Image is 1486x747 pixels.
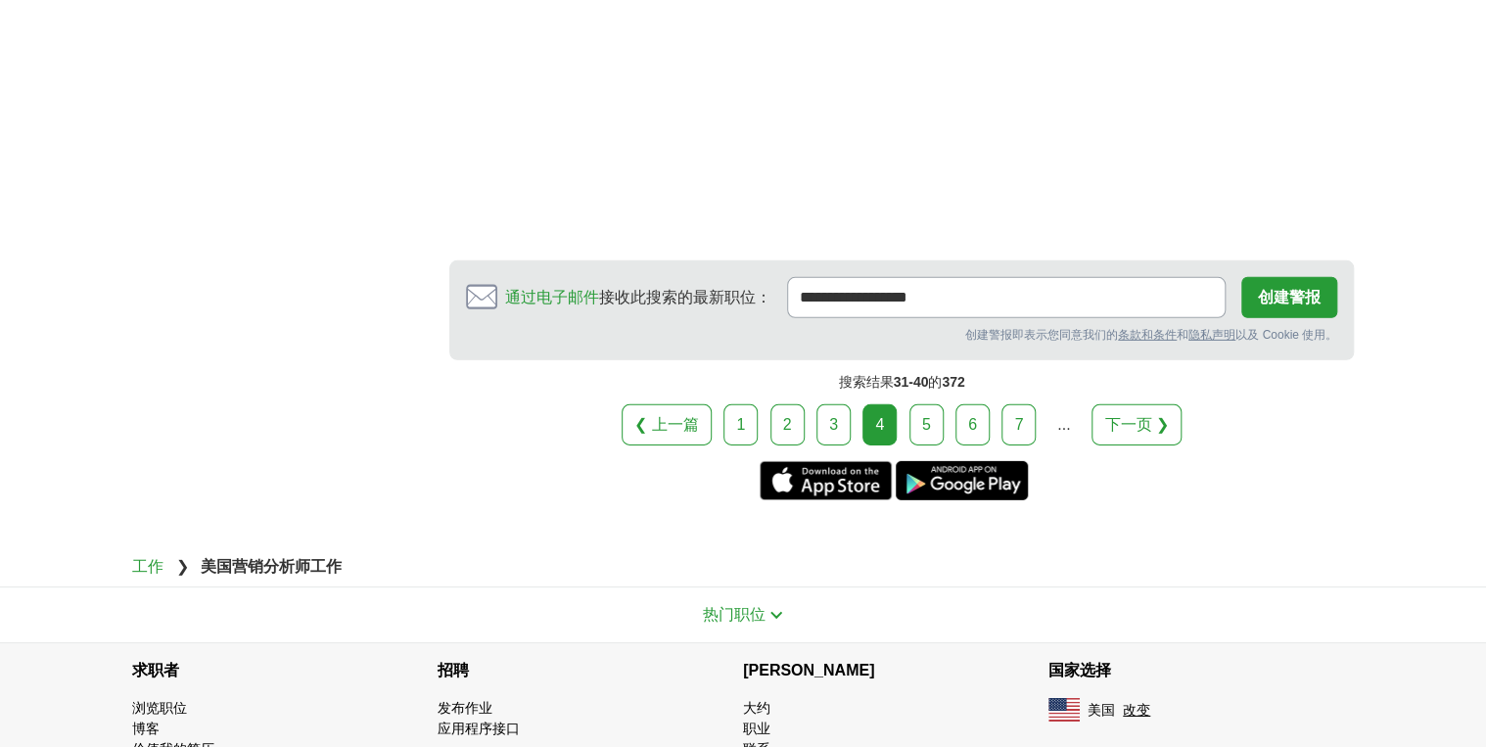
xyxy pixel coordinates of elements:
span: 31-40 [893,374,928,390]
div: 4 [862,404,897,445]
a: 发布作业 [438,700,492,716]
a: 大约 [743,700,770,716]
a: 浏览职位 [132,700,187,716]
span: 美国 [1088,700,1115,721]
a: 条款和条件 [1118,328,1177,342]
strong: 美国营销分析师工作 [201,558,342,575]
div: 创建警报即表示您同意我们的 和 以及 Cookie 使用。 [466,326,1337,344]
a: 职业 [743,721,770,736]
a: 隐私声明 [1188,328,1235,342]
span: ❯ [175,558,188,575]
a: 7 [1001,404,1036,445]
span: 热门职位 [703,606,766,623]
a: 2 [770,404,805,445]
img: 美国国旗 [1048,698,1080,722]
img: 切换图标 [769,611,783,620]
a: 博客 [132,721,160,736]
h4: 国家选择 [1048,643,1354,698]
button: 改变 [1123,700,1150,721]
a: 1 [723,404,758,445]
button: 创建警报 [1241,277,1337,318]
a: 工作 [132,558,163,575]
a: 获取 iPhone 应用程序 [760,461,892,500]
span: 372 [942,374,964,390]
span: 接收此搜索的最新职位： [505,286,771,309]
a: 应用程序接口 [438,721,520,736]
a: 5 [909,404,944,445]
a: 3 [816,404,851,445]
a: 获取 Android 应用程序 [896,461,1028,500]
a: 通过电子邮件 [505,289,599,305]
a: 下一页 ❯ [1091,404,1181,445]
a: ❮ 上一篇 [622,404,711,445]
a: 6 [955,404,990,445]
div: 搜索结果 的 [449,360,1354,404]
div: ... [1045,405,1084,444]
